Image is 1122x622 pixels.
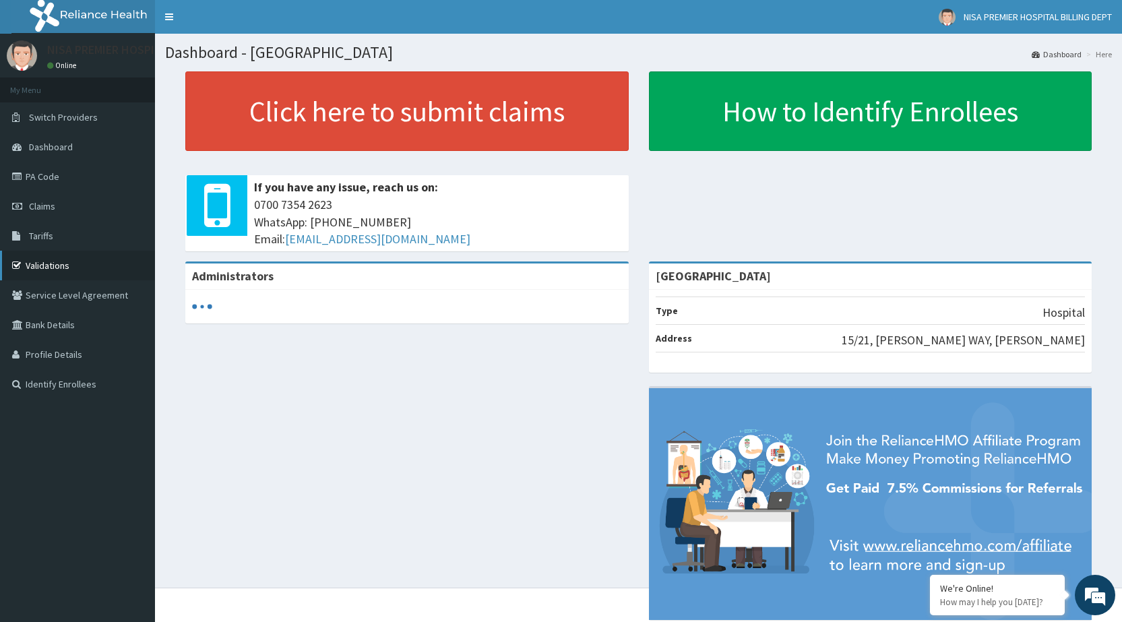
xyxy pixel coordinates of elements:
b: If you have any issue, reach us on: [254,179,438,195]
a: Online [47,61,80,70]
div: We're Online! [940,582,1055,594]
a: Dashboard [1032,49,1082,60]
span: NISA PREMIER HOSPITAL BILLING DEPT [964,11,1112,23]
a: [EMAIL_ADDRESS][DOMAIN_NAME] [285,231,470,247]
p: Hospital [1042,304,1085,321]
p: 15/21, [PERSON_NAME] WAY, [PERSON_NAME] [842,332,1085,349]
b: Address [656,332,692,344]
span: Claims [29,200,55,212]
a: Click here to submit claims [185,71,629,151]
li: Here [1083,49,1112,60]
img: User Image [939,9,956,26]
p: NISA PREMIER HOSPITAL BILLING DEPT [47,44,249,56]
span: Switch Providers [29,111,98,123]
img: User Image [7,40,37,71]
strong: [GEOGRAPHIC_DATA] [656,268,771,284]
p: How may I help you today? [940,596,1055,608]
a: How to Identify Enrollees [649,71,1092,151]
img: provider-team-banner.png [649,388,1092,620]
span: 0700 7354 2623 WhatsApp: [PHONE_NUMBER] Email: [254,196,622,248]
h1: Dashboard - [GEOGRAPHIC_DATA] [165,44,1112,61]
span: Dashboard [29,141,73,153]
svg: audio-loading [192,297,212,317]
b: Administrators [192,268,274,284]
span: Tariffs [29,230,53,242]
b: Type [656,305,678,317]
